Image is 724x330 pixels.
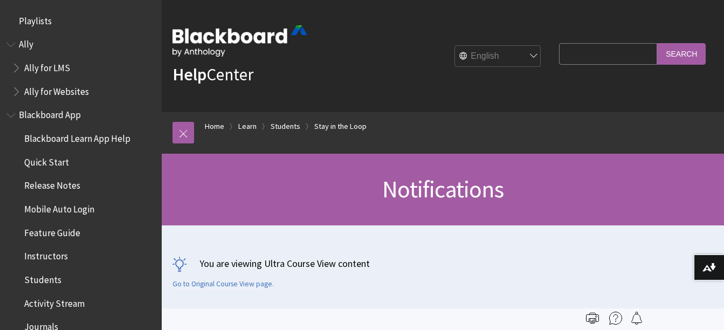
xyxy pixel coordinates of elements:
nav: Book outline for Anthology Ally Help [6,36,155,101]
select: Site Language Selector [455,46,541,67]
img: Print [586,312,599,325]
span: Ally for Websites [24,82,89,97]
span: Instructors [24,247,68,262]
strong: Help [173,64,206,85]
span: Blackboard App [19,106,81,121]
span: Activity Stream [24,294,85,309]
span: Ally for LMS [24,59,70,73]
a: Learn [238,120,257,133]
span: Students [24,271,61,285]
span: Blackboard Learn App Help [24,129,130,144]
input: Search [657,43,706,64]
img: Follow this page [630,312,643,325]
a: HelpCenter [173,64,253,85]
span: Release Notes [24,177,80,191]
a: Students [271,120,300,133]
a: Home [205,120,224,133]
span: Notifications [382,174,504,204]
span: Playlists [19,12,52,26]
a: Go to Original Course View page. [173,279,274,289]
img: Blackboard by Anthology [173,25,307,57]
span: Mobile Auto Login [24,200,94,215]
p: You are viewing Ultra Course View content [173,257,713,270]
nav: Book outline for Playlists [6,12,155,30]
span: Feature Guide [24,224,80,238]
img: More help [609,312,622,325]
span: Quick Start [24,153,69,168]
a: Stay in the Loop [314,120,367,133]
span: Ally [19,36,33,50]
